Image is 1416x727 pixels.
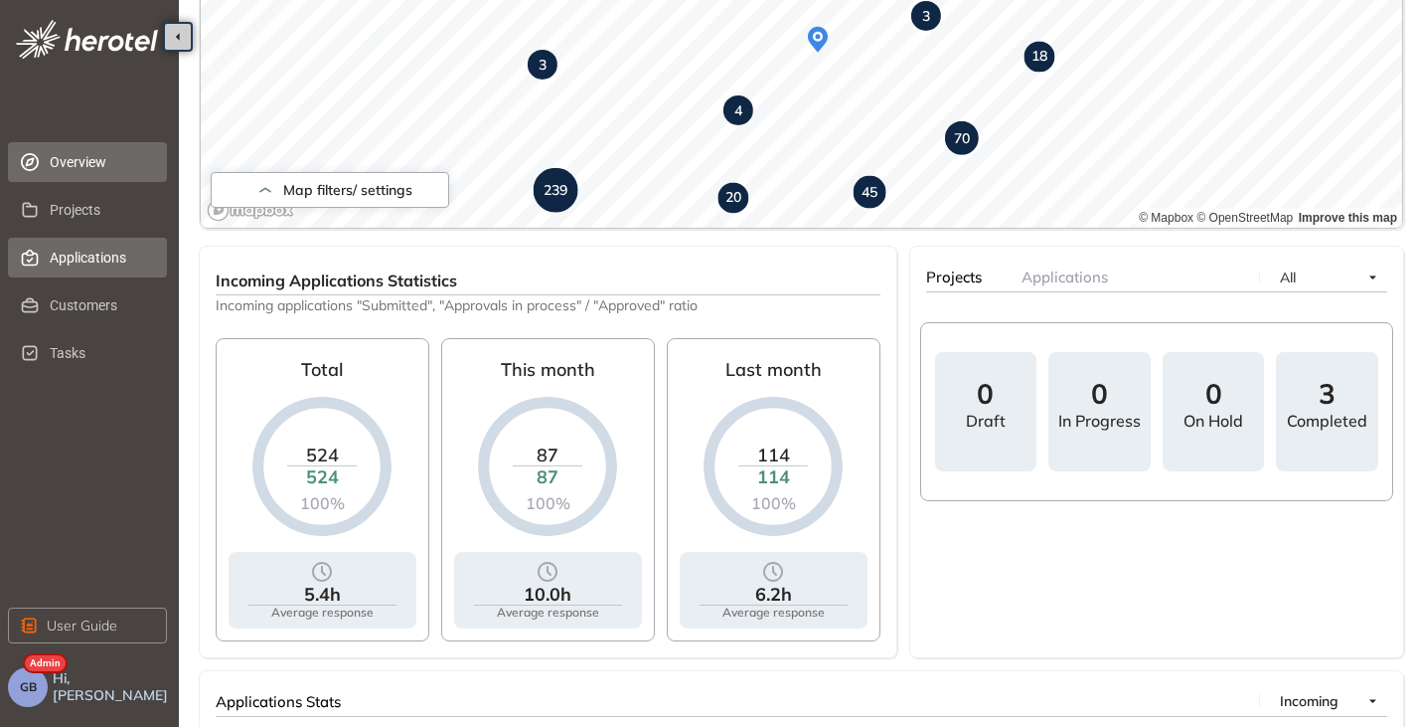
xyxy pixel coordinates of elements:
div: 10.0h [524,584,571,606]
strong: 70 [954,129,970,147]
div: Map marker [945,121,979,155]
div: 6.2h [755,584,792,606]
span: Hi, [PERSON_NAME] [53,670,171,704]
div: Total [301,351,343,397]
div: 524 [287,466,357,488]
button: Map filters/ settings [211,172,449,208]
div: 100% [738,493,808,512]
span: Incoming applications "Submitted", "Approvals in process" / "Approved" ratio [216,295,880,314]
span: Applications [50,238,151,277]
div: Completed [1287,412,1367,431]
span: 0 [977,380,994,408]
strong: 18 [1031,48,1047,66]
a: Mapbox [1139,211,1193,225]
div: draft [966,412,1006,431]
strong: 239 [544,181,567,199]
img: logo [16,20,158,59]
strong: 20 [725,189,741,207]
strong: 45 [862,183,877,201]
div: 87 [513,444,582,465]
div: Average response [497,606,599,620]
div: 87 [513,466,582,488]
span: 0 [1091,380,1108,408]
button: GB [8,667,48,707]
span: 0 [1205,380,1222,408]
div: Average response [722,606,825,620]
strong: 3 [539,56,547,74]
span: Map filters/ settings [283,182,412,199]
strong: 3 [922,7,930,25]
a: Mapbox logo [207,199,294,222]
span: GB [20,680,37,694]
div: Map marker [717,183,748,214]
span: Projects [926,268,982,286]
div: Map marker [534,168,578,213]
div: 5.4h [304,584,341,606]
span: Overview [50,142,151,182]
span: Incoming Applications Statistics [216,271,457,290]
div: On hold [1183,412,1243,431]
span: Incoming [1280,692,1338,710]
div: 524 [287,444,357,465]
span: Applications [1022,268,1108,286]
span: Projects [50,190,151,230]
div: Average response [271,606,374,620]
span: Applications Stats [216,692,341,711]
div: Last month [725,351,822,397]
div: 100% [513,493,582,512]
span: Tasks [50,333,151,373]
span: Customers [50,285,151,325]
div: Map marker [911,1,941,31]
div: This month [501,351,595,397]
div: 100% [287,493,357,512]
span: All [1280,269,1296,286]
a: Improve this map [1299,211,1397,225]
span: 3 [1319,380,1336,408]
div: Map marker [528,50,557,80]
strong: 4 [734,101,742,119]
div: Map marker [1023,42,1054,73]
a: OpenStreetMap [1196,211,1293,225]
div: Map marker [800,22,836,58]
button: User Guide [8,608,167,643]
div: Map marker [723,95,753,125]
div: Map marker [854,176,886,209]
span: User Guide [47,615,117,636]
div: 114 [738,466,808,488]
div: In progress [1058,412,1141,431]
div: 114 [738,444,808,465]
